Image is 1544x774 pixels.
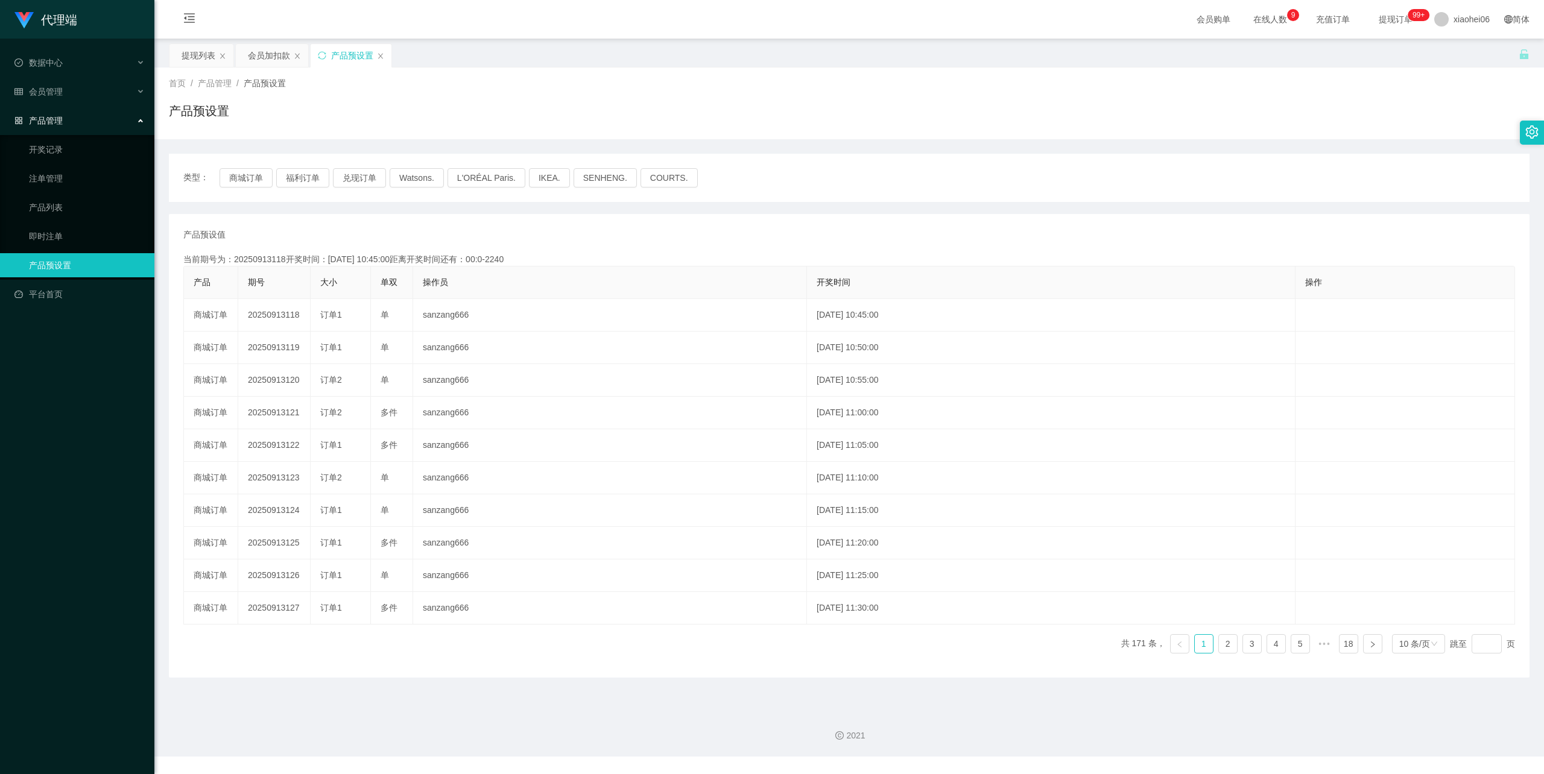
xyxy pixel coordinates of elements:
[817,277,850,287] span: 开奖时间
[1369,641,1376,648] i: 图标: right
[14,87,23,96] i: 图标: table
[413,364,807,397] td: sanzang666
[413,462,807,494] td: sanzang666
[381,505,389,515] span: 单
[807,429,1295,462] td: [DATE] 11:05:00
[1291,635,1309,653] a: 5
[1504,15,1513,24] i: 图标: global
[184,332,238,364] td: 商城订单
[381,310,389,319] span: 单
[183,168,220,187] span: 类型：
[238,299,311,332] td: 20250913118
[238,462,311,494] td: 20250913123
[835,731,844,740] i: 图标: copyright
[413,527,807,559] td: sanzang666
[807,592,1295,625] td: [DATE] 11:30:00
[1121,634,1165,653] li: 共 171 条，
[807,494,1295,527] td: [DATE] 11:15:00
[14,87,63,96] span: 会员管理
[14,282,145,306] a: 图标: dashboard平台首页
[238,332,311,364] td: 20250913119
[169,1,210,39] i: 图标: menu-fold
[276,168,329,187] button: 福利订单
[1242,634,1262,653] li: 3
[1363,634,1382,653] li: 下一页
[331,44,373,67] div: 产品预设置
[1218,634,1238,653] li: 2
[448,168,525,187] button: L'ORÉAL Paris.
[1310,15,1356,24] span: 充值订单
[1399,635,1430,653] div: 10 条/页
[1408,9,1429,21] sup: 1183
[184,527,238,559] td: 商城订单
[1247,15,1293,24] span: 在线人数
[318,51,326,60] i: 图标: sync
[248,277,265,287] span: 期号
[238,364,311,397] td: 20250913120
[381,375,389,385] span: 单
[320,603,342,612] span: 订单1
[248,44,290,67] div: 会员加扣款
[184,592,238,625] td: 商城订单
[320,473,342,482] span: 订单2
[807,299,1295,332] td: [DATE] 10:45:00
[333,168,386,187] button: 兑现订单
[236,78,239,88] span: /
[184,299,238,332] td: 商城订单
[183,228,226,241] span: 产品预设值
[413,299,807,332] td: sanzang666
[381,603,397,612] span: 多件
[377,52,384,60] i: 图标: close
[1195,635,1213,653] a: 1
[14,116,23,125] i: 图标: appstore-o
[1287,9,1299,21] sup: 9
[238,494,311,527] td: 20250913124
[807,332,1295,364] td: [DATE] 10:50:00
[184,559,238,592] td: 商城订单
[529,168,570,187] button: IKEA.
[41,1,77,39] h1: 代理端
[807,462,1295,494] td: [DATE] 11:10:00
[413,494,807,527] td: sanzang666
[807,364,1295,397] td: [DATE] 10:55:00
[381,538,397,547] span: 多件
[29,137,145,162] a: 开奖记录
[1519,49,1530,60] i: 图标: unlock
[807,527,1295,559] td: [DATE] 11:20:00
[320,375,342,385] span: 订单2
[238,429,311,462] td: 20250913122
[320,277,337,287] span: 大小
[14,116,63,125] span: 产品管理
[1291,9,1296,21] p: 9
[184,494,238,527] td: 商城订单
[184,462,238,494] td: 商城订单
[1373,15,1419,24] span: 提现订单
[381,407,397,417] span: 多件
[244,78,286,88] span: 产品预设置
[294,52,301,60] i: 图标: close
[169,102,229,120] h1: 产品预设置
[1170,634,1189,653] li: 上一页
[413,397,807,429] td: sanzang666
[219,52,226,60] i: 图标: close
[220,168,273,187] button: 商城订单
[14,58,23,67] i: 图标: check-circle-o
[413,559,807,592] td: sanzang666
[1525,125,1539,139] i: 图标: setting
[320,538,342,547] span: 订单1
[198,78,232,88] span: 产品管理
[1450,634,1515,653] div: 跳至 页
[14,58,63,68] span: 数据中心
[1339,634,1358,653] li: 18
[184,397,238,429] td: 商城订单
[1315,634,1334,653] span: •••
[184,429,238,462] td: 商城订单
[1291,634,1310,653] li: 5
[413,332,807,364] td: sanzang666
[1267,634,1286,653] li: 4
[413,429,807,462] td: sanzang666
[194,277,210,287] span: 产品
[191,78,193,88] span: /
[320,440,342,450] span: 订单1
[238,527,311,559] td: 20250913125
